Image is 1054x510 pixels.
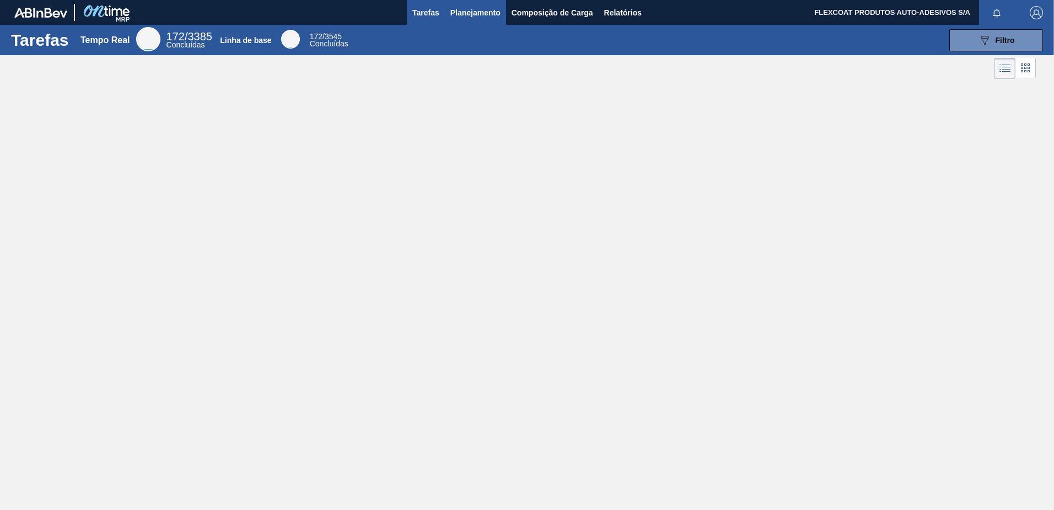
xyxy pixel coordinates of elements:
img: Logout [1030,6,1043,19]
font: 3545 [325,32,342,41]
span: Filtro [996,36,1015,45]
div: Linha de base [220,36,271,45]
span: Tarefas [412,6,439,19]
div: Real Time [136,27,160,51]
div: Base Line [310,33,348,47]
button: Filtro [949,29,1043,51]
span: Planejamento [450,6,501,19]
h1: Tarefas [11,34,69,46]
span: Concluídas [310,39,348,48]
div: Tempo Real [80,35,130,45]
font: 3385 [187,30,212,42]
button: Notificações [979,5,1014,20]
div: Visão em Lista [994,58,1015,79]
div: Visão em Cards [1015,58,1036,79]
span: Concluídas [166,40,205,49]
span: Relatórios [604,6,642,19]
span: 172 [310,32,322,41]
img: TNhmsLtSVTkK8tSr43FrP2fwEKptu5GPRR3wAAAABJRU5ErkJggg== [14,8,67,18]
div: Base Line [281,30,300,49]
span: / [166,30,212,42]
div: Real Time [166,32,212,49]
span: Composição de Carga [512,6,593,19]
span: 172 [166,30,185,42]
span: / [310,32,342,41]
